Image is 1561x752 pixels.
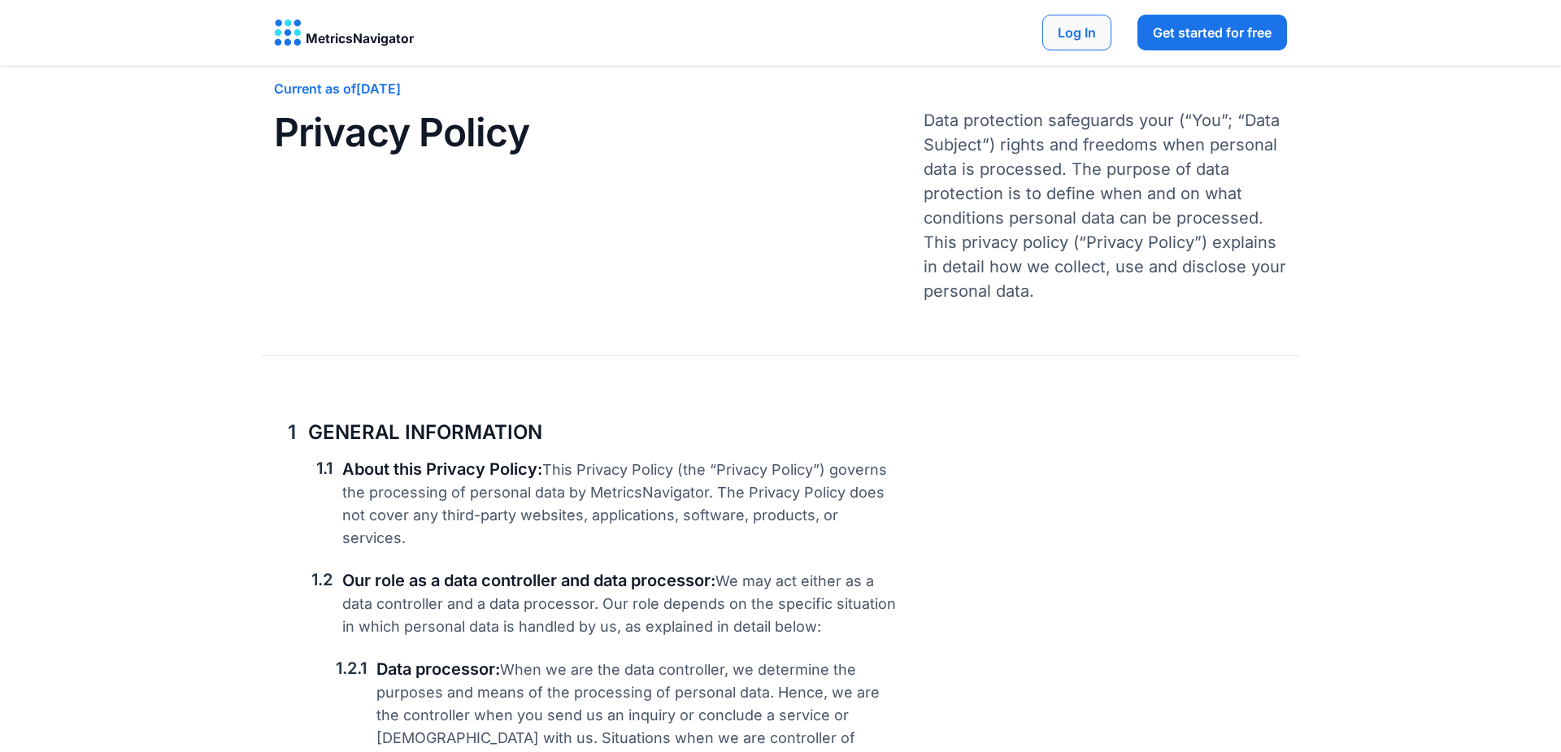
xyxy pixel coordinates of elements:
h4: MetricsNavigator [306,32,414,46]
p: We may act either as a data controller and a data processor. Our role depends on the specific sit... [342,570,898,638]
a: MetricsNavigator [274,20,414,46]
span: Log In [1058,24,1096,41]
h4: GENERAL INFORMATION [308,414,898,446]
span: About this Privacy Policy: [342,454,542,479]
a: Get started for free [1137,24,1287,41]
button: Log In [1042,15,1111,50]
span: Data processor: [376,654,500,679]
h2: Privacy Policy [274,108,898,157]
p: Data protection safeguards your (“You”; “Data Subject”) rights and freedoms when personal data is... [924,108,1287,303]
h4: Current as of [DATE] [274,79,1287,98]
span: Get started for free [1153,24,1272,41]
button: Get started for free [1137,15,1287,50]
p: This Privacy Policy (the “Privacy Policy”) governs the processing of personal data by MetricsNavi... [342,459,898,550]
span: Our role as a data controller and data processor: [342,565,715,590]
